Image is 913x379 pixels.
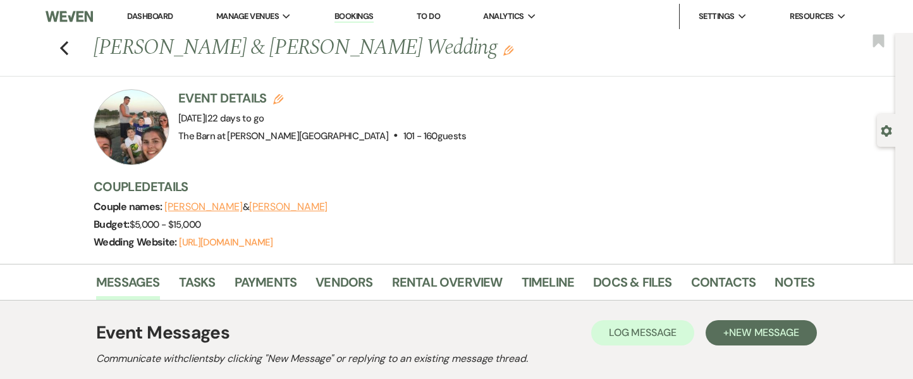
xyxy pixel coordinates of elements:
h1: Event Messages [96,320,230,346]
button: Log Message [591,320,694,345]
h3: Couple Details [94,178,802,196]
a: Docs & Files [593,272,671,300]
span: Couple names: [94,200,164,213]
a: Bookings [334,11,374,23]
span: Wedding Website: [94,235,179,249]
span: $5,000 - $15,000 [130,218,201,231]
button: [PERSON_NAME] [164,202,243,212]
a: Messages [96,272,160,300]
span: 22 days to go [207,112,264,125]
a: Tasks [179,272,216,300]
span: Settings [699,10,735,23]
a: Vendors [316,272,372,300]
span: The Barn at [PERSON_NAME][GEOGRAPHIC_DATA] [178,130,388,142]
a: Dashboard [127,11,173,22]
button: +New Message [706,320,817,345]
span: [DATE] [178,112,264,125]
span: Log Message [609,326,677,339]
a: Notes [775,272,814,300]
h1: [PERSON_NAME] & [PERSON_NAME] Wedding [94,33,660,63]
span: 101 - 160 guests [403,130,466,142]
button: Open lead details [881,124,892,136]
a: Timeline [522,272,575,300]
a: Contacts [691,272,756,300]
span: Budget: [94,218,130,231]
img: Weven Logo [46,3,93,30]
h2: Communicate with clients by clicking "New Message" or replying to an existing message thread. [96,351,817,366]
h3: Event Details [178,89,466,107]
span: & [164,201,328,213]
span: | [205,112,264,125]
a: To Do [417,11,440,22]
span: New Message [729,326,799,339]
a: Rental Overview [392,272,503,300]
span: Resources [790,10,833,23]
span: Analytics [483,10,524,23]
button: [PERSON_NAME] [249,202,328,212]
button: Edit [503,44,513,56]
a: Payments [235,272,297,300]
span: Manage Venues [216,10,279,23]
a: [URL][DOMAIN_NAME] [179,236,273,249]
